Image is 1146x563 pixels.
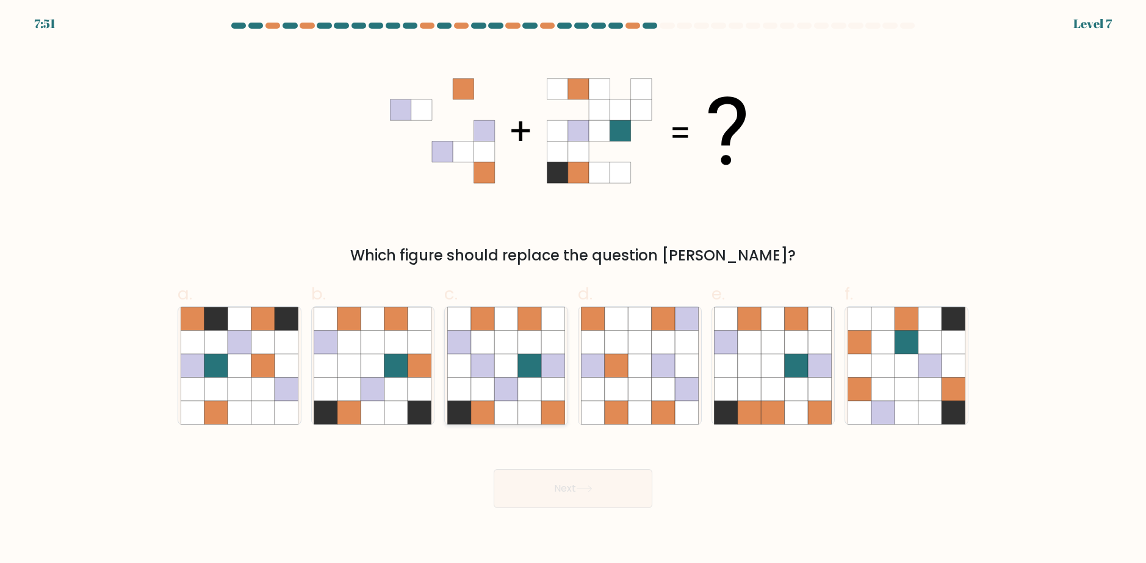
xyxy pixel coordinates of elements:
div: Which figure should replace the question [PERSON_NAME]? [185,245,961,267]
div: 7:51 [34,15,56,33]
div: Level 7 [1073,15,1112,33]
span: e. [712,282,725,306]
span: b. [311,282,326,306]
span: a. [178,282,192,306]
span: c. [444,282,458,306]
button: Next [494,469,652,508]
span: d. [578,282,593,306]
span: f. [845,282,853,306]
